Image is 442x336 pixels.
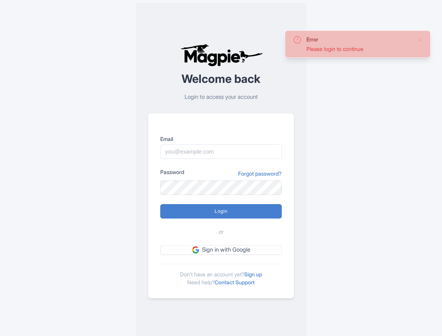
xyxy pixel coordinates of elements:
[160,245,282,255] a: Sign in with Google
[215,279,255,285] a: Contact Support
[244,271,262,277] a: Sign up
[192,246,199,253] img: google.svg
[148,93,294,101] p: Login to access your account
[148,73,294,85] h2: Welcome back
[160,204,282,219] input: Login
[160,264,282,286] div: Don't have an account yet? Need help?
[178,44,264,67] img: logo-ab69f6fb50320c5b225c76a69d11143b.png
[306,35,410,43] div: Error
[417,35,423,44] button: Close
[160,135,282,143] label: Email
[238,170,282,178] a: Forgot password?
[219,228,224,236] span: or
[160,168,184,176] label: Password
[306,45,410,53] div: Please login to continue
[160,144,282,159] input: you@example.com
